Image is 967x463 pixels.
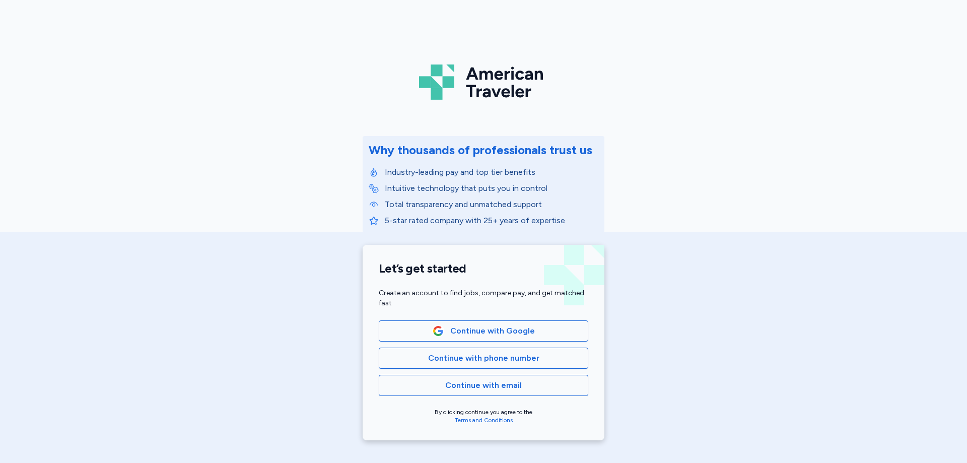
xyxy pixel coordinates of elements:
[379,288,588,308] div: Create an account to find jobs, compare pay, and get matched fast
[379,261,588,276] h1: Let’s get started
[445,379,522,391] span: Continue with email
[379,348,588,369] button: Continue with phone number
[385,166,598,178] p: Industry-leading pay and top tier benefits
[385,199,598,211] p: Total transparency and unmatched support
[419,60,548,104] img: Logo
[385,215,598,227] p: 5-star rated company with 25+ years of expertise
[385,182,598,194] p: Intuitive technology that puts you in control
[428,352,539,364] span: Continue with phone number
[369,142,592,158] div: Why thousands of professionals trust us
[379,408,588,424] div: By clicking continue you agree to the
[433,325,444,337] img: Google Logo
[450,325,535,337] span: Continue with Google
[379,375,588,396] button: Continue with email
[455,417,513,424] a: Terms and Conditions
[379,320,588,342] button: Google LogoContinue with Google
